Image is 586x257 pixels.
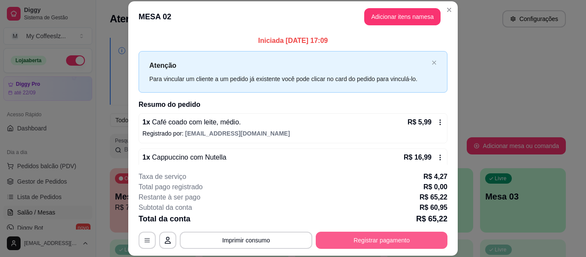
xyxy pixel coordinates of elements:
span: [EMAIL_ADDRESS][DOMAIN_NAME] [185,130,290,137]
p: Iniciada [DATE] 17:09 [139,36,447,46]
header: MESA 02 [128,1,458,32]
p: R$ 4,27 [423,172,447,182]
h2: Resumo do pedido [139,100,447,110]
p: R$ 16,99 [404,152,432,163]
button: Adicionar itens namesa [364,8,441,25]
button: Close [442,3,456,17]
button: close [432,60,437,66]
p: R$ 65,22 [416,213,447,225]
p: Subtotal da conta [139,203,192,213]
p: Restante à ser pago [139,192,200,203]
p: Registrado por: [142,129,444,138]
span: close [432,60,437,65]
button: Registrar pagamento [316,232,447,249]
p: Taxa de serviço [139,172,186,182]
span: Café coado com leite, médio. [150,118,241,126]
p: R$ 5,99 [408,117,432,127]
p: Atenção [149,60,428,71]
span: Cappuccino com Nutella [150,154,227,161]
div: Para vincular um cliente a um pedido já existente você pode clicar no card do pedido para vinculá... [149,74,428,84]
button: Imprimir consumo [180,232,312,249]
p: 1 x [142,117,241,127]
p: R$ 65,22 [420,192,447,203]
p: R$ 0,00 [423,182,447,192]
p: R$ 60,95 [420,203,447,213]
p: Total da conta [139,213,190,225]
p: Total pago registrado [139,182,202,192]
p: 1 x [142,152,227,163]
